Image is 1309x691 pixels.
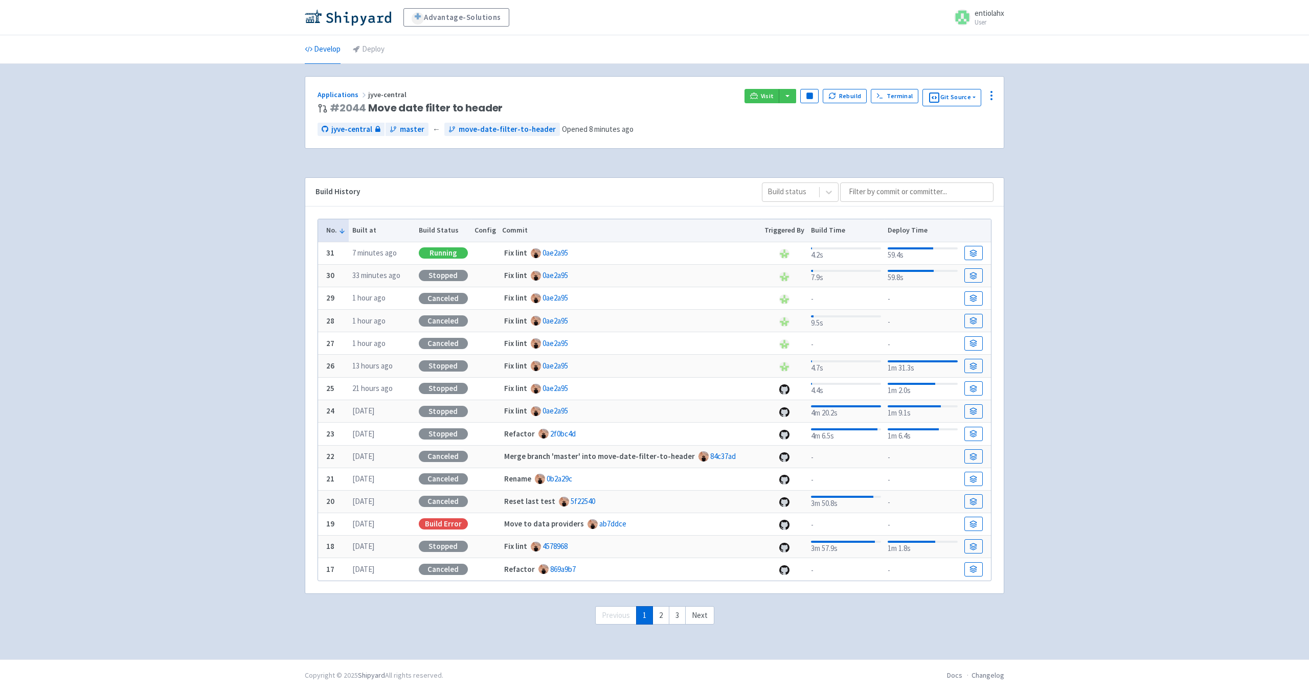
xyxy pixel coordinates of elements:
[543,270,568,280] a: 0ae2a95
[352,519,374,528] time: [DATE]
[326,564,334,574] b: 17
[811,268,881,284] div: 7.9s
[352,316,386,326] time: 1 hour ago
[326,474,334,483] b: 21
[368,90,408,99] span: jyve-central
[888,268,958,284] div: 59.8s
[811,450,881,464] div: -
[419,315,468,327] div: Canceled
[400,124,424,135] span: master
[305,35,341,64] a: Develop
[419,473,468,485] div: Canceled
[352,474,374,483] time: [DATE]
[504,248,527,258] strong: Fix lint
[888,517,958,531] div: -
[811,472,881,486] div: -
[811,291,881,305] div: -
[964,268,983,283] a: Build Details
[326,270,334,280] b: 30
[811,563,881,577] div: -
[947,671,962,680] a: Docs
[964,336,983,351] a: Build Details
[811,426,881,442] div: 4m 6.5s
[543,406,568,416] a: 0ae2a95
[326,406,334,416] b: 24
[543,383,568,393] a: 0ae2a95
[652,606,669,625] a: 2
[807,219,884,242] th: Build Time
[964,246,983,260] a: Build Details
[811,245,881,261] div: 4.2s
[326,338,334,348] b: 27
[318,90,368,99] a: Applications
[888,426,958,442] div: 1m 6.4s
[811,403,881,419] div: 4m 20.2s
[419,338,468,349] div: Canceled
[318,123,385,136] a: jyve-central
[888,381,958,397] div: 1m 2.0s
[636,606,653,625] a: 1
[543,293,568,303] a: 0ae2a95
[888,337,958,351] div: -
[884,219,961,242] th: Deploy Time
[504,429,535,439] strong: Refactor
[433,124,440,135] span: ←
[349,219,415,242] th: Built at
[964,539,983,554] a: Build Details
[326,496,334,506] b: 20
[504,519,584,528] strong: Move to data providers
[669,606,686,625] a: 3
[352,451,374,461] time: [DATE]
[811,381,881,397] div: 4.4s
[504,293,527,303] strong: Fix lint
[888,358,958,374] div: 1m 31.3s
[975,8,1004,18] span: entiolahx
[386,123,428,136] a: master
[571,496,595,506] a: 5f22540
[326,383,334,393] b: 25
[871,89,918,103] a: Terminal
[353,35,385,64] a: Deploy
[419,496,468,507] div: Canceled
[888,291,958,305] div: -
[888,245,958,261] div: 59.4s
[352,248,397,258] time: 7 minutes ago
[415,219,471,242] th: Build Status
[504,496,555,506] strong: Reset last test
[352,429,374,439] time: [DATE]
[326,361,334,371] b: 26
[352,541,374,551] time: [DATE]
[330,102,503,114] span: Move date filter to header
[326,225,346,236] button: No.
[326,248,334,258] b: 31
[888,403,958,419] div: 1m 9.1s
[305,9,391,26] img: Shipyard logo
[419,270,468,281] div: Stopped
[823,89,867,103] button: Rebuild
[504,361,527,371] strong: Fix lint
[331,124,372,135] span: jyve-central
[888,563,958,577] div: -
[471,219,499,242] th: Config
[403,8,509,27] a: Advantage-Solutions
[543,338,568,348] a: 0ae2a95
[543,541,568,551] a: 4578968
[352,293,386,303] time: 1 hour ago
[352,383,393,393] time: 21 hours ago
[888,450,958,464] div: -
[964,427,983,441] a: Build Details
[504,383,527,393] strong: Fix lint
[352,270,400,280] time: 33 minutes ago
[305,670,443,681] div: Copyright © 2025 All rights reserved.
[326,429,334,439] b: 23
[419,518,468,529] div: Build Error
[352,338,386,348] time: 1 hour ago
[550,429,576,439] a: 2f0bc4d
[948,9,1004,26] a: entiolahx User
[459,124,556,135] span: move-date-filter-to-header
[964,359,983,373] a: Build Details
[419,383,468,394] div: Stopped
[964,381,983,396] a: Build Details
[543,316,568,326] a: 0ae2a95
[504,474,531,483] strong: Rename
